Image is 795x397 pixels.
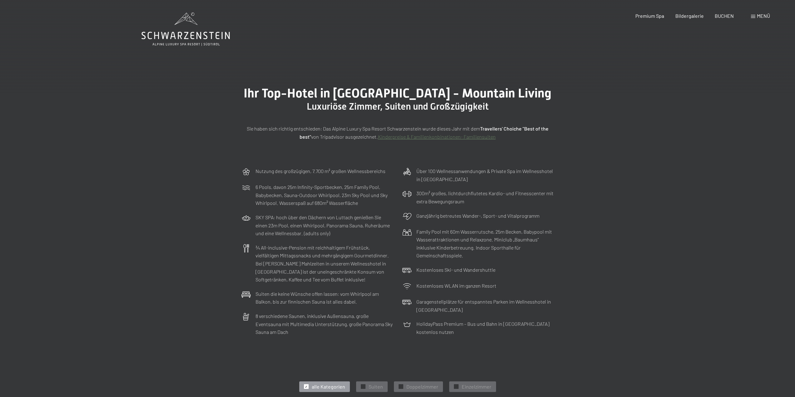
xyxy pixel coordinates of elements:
p: ¾ All-inclusive-Pension mit reichhaltigem Frühstück, vielfältigen Mittagssnacks und mehrgängigem ... [256,244,393,284]
p: Nutzung des großzügigen, 7.700 m² großen Wellnessbereichs [256,167,385,175]
span: ✓ [305,385,307,389]
p: 8 verschiedene Saunen, inklusive Außensauna, große Eventsauna mit Multimedia Unterstützung, große... [256,312,393,336]
p: Über 100 Wellnessanwendungen & Private Spa im Wellnesshotel in [GEOGRAPHIC_DATA] [416,167,554,183]
p: 300m² großes, lichtdurchflutetes Kardio- und Fitnesscenter mit extra Bewegungsraum [416,189,554,205]
span: ✓ [455,385,457,389]
p: Garagenstellplätze für entspanntes Parken im Wellnesshotel in [GEOGRAPHIC_DATA] [416,298,554,314]
p: Kostenloses WLAN im ganzen Resort [416,282,496,290]
a: Kinderpreise & Familienkonbinationen- Familiensuiten [378,134,496,140]
span: Einzelzimmer [462,383,491,390]
p: Suiten die keine Wünsche offen lassen: vom Whirlpool am Balkon, bis zur finnischen Sauna ist alle... [256,290,393,306]
a: Bildergalerie [675,13,704,19]
span: Doppelzimmer [406,383,438,390]
span: Luxuriöse Zimmer, Suiten und Großzügigkeit [307,101,489,112]
p: Family Pool mit 60m Wasserrutsche, 25m Becken, Babypool mit Wasserattraktionen und Relaxzone. Min... [416,228,554,260]
a: BUCHEN [715,13,734,19]
span: alle Kategorien [312,383,345,390]
span: Menü [757,13,770,19]
p: Ganzjährig betreutes Wander-, Sport- und Vitalprogramm [416,212,539,220]
span: Ihr Top-Hotel in [GEOGRAPHIC_DATA] - Mountain Living [244,86,551,101]
p: Sie haben sich richtig entschieden: Das Alpine Luxury Spa Resort Schwarzenstein wurde dieses Jahr... [241,125,554,141]
span: Suiten [369,383,383,390]
p: HolidayPass Premium – Bus und Bahn in [GEOGRAPHIC_DATA] kostenlos nutzen [416,320,554,336]
span: ✓ [362,385,364,389]
p: 6 Pools, davon 25m Infinity-Sportbecken, 25m Family Pool, Babybecken, Sauna-Outdoor Whirlpool, 23... [256,183,393,207]
p: SKY SPA: hoch über den Dächern von Luttach genießen Sie einen 23m Pool, einen Whirlpool, Panorama... [256,213,393,237]
a: Premium Spa [635,13,664,19]
p: Kostenloses Ski- und Wandershuttle [416,266,495,274]
strong: Travellers' Choiche "Best of the best" [300,126,549,140]
span: ✓ [400,385,402,389]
